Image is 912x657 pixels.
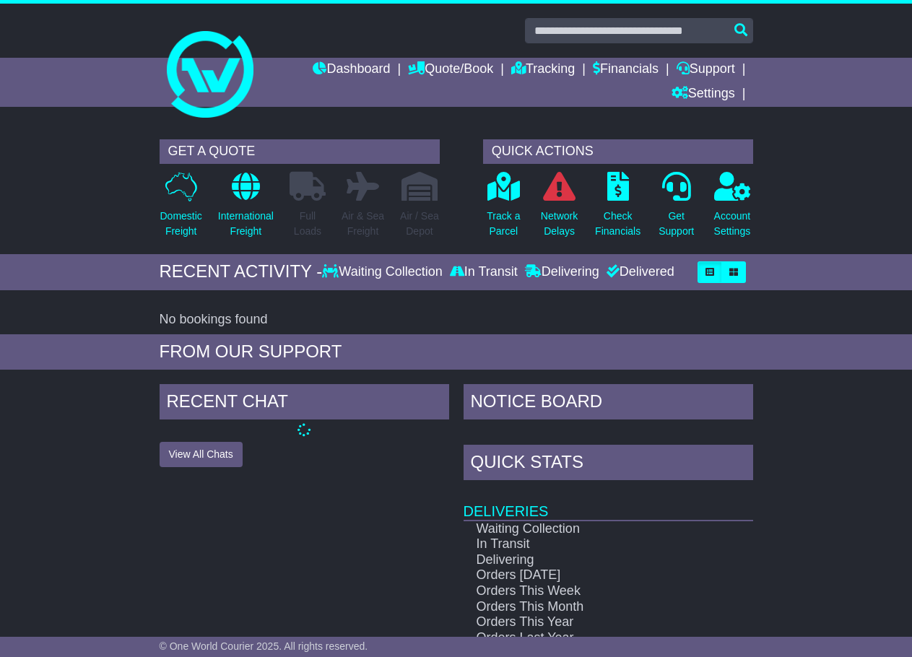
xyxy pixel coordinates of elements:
[658,171,695,247] a: GetSupport
[464,384,753,423] div: NOTICE BOARD
[659,209,694,239] p: Get Support
[400,209,439,239] p: Air / Sea Depot
[322,264,446,280] div: Waiting Collection
[521,264,603,280] div: Delivering
[217,171,274,247] a: InternationalFreight
[160,341,753,362] div: FROM OUR SUPPORT
[160,384,449,423] div: RECENT CHAT
[593,58,659,82] a: Financials
[160,640,368,652] span: © One World Courier 2025. All rights reserved.
[464,445,753,484] div: Quick Stats
[464,630,711,646] td: Orders Last Year
[483,139,753,164] div: QUICK ACTIONS
[408,58,493,82] a: Quote/Book
[446,264,521,280] div: In Transit
[160,139,440,164] div: GET A QUOTE
[486,171,521,247] a: Track aParcel
[595,209,640,239] p: Check Financials
[313,58,390,82] a: Dashboard
[540,171,578,247] a: NetworkDelays
[464,599,711,615] td: Orders This Month
[160,209,202,239] p: Domestic Freight
[160,171,203,247] a: DomesticFreight
[677,58,735,82] a: Support
[714,209,751,239] p: Account Settings
[594,171,641,247] a: CheckFinancials
[487,209,520,239] p: Track a Parcel
[464,484,753,521] td: Deliveries
[464,536,711,552] td: In Transit
[464,567,711,583] td: Orders [DATE]
[464,614,711,630] td: Orders This Year
[541,209,578,239] p: Network Delays
[160,312,753,328] div: No bookings found
[342,209,384,239] p: Air & Sea Freight
[464,583,711,599] td: Orders This Week
[464,521,711,537] td: Waiting Collection
[603,264,674,280] div: Delivered
[672,82,735,107] a: Settings
[290,209,326,239] p: Full Loads
[160,261,323,282] div: RECENT ACTIVITY -
[713,171,752,247] a: AccountSettings
[464,552,711,568] td: Delivering
[511,58,575,82] a: Tracking
[218,209,274,239] p: International Freight
[160,442,243,467] button: View All Chats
